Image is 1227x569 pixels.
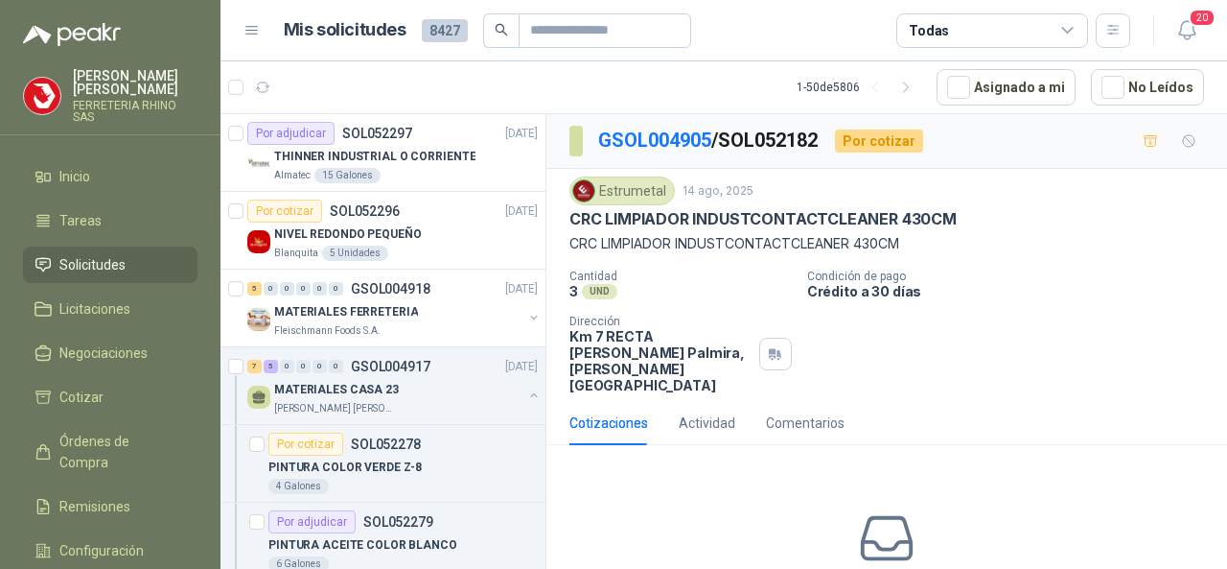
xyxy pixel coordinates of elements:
span: 20 [1189,9,1215,27]
p: [DATE] [505,358,538,376]
p: GSOL004917 [351,360,430,373]
span: Cotizar [59,387,104,408]
a: Por cotizarSOL052278PINTURA COLOR VERDE Z-84 Galones [220,425,545,503]
p: Km 7 RECTA [PERSON_NAME] Palmira , [PERSON_NAME][GEOGRAPHIC_DATA] [569,328,752,393]
p: PINTURA COLOR VERDE Z-8 [268,459,422,477]
p: SOL052278 [351,438,421,451]
div: Por cotizar [247,200,322,223]
div: 4 Galones [268,479,329,494]
p: [PERSON_NAME] [PERSON_NAME] [274,401,395,416]
span: Licitaciones [59,298,130,320]
a: Por cotizarSOL052296[DATE] Company LogoNIVEL REDONDO PEQUEÑOBlanquita5 Unidades [220,192,545,270]
p: CRC LIMPIADOR INDUSTCONTACTCLEANER 430CM [569,209,957,229]
img: Company Logo [24,78,60,114]
div: Por adjudicar [247,122,335,145]
div: Comentarios [766,413,845,434]
div: Por cotizar [835,130,923,153]
span: 8427 [422,19,468,42]
img: Company Logo [573,180,594,202]
div: 0 [280,282,294,296]
div: Estrumetal [569,177,675,205]
p: GSOL004918 [351,282,430,296]
p: THINNER INDUSTRIAL O CORRIENTE [274,148,475,166]
a: Solicitudes [23,247,197,283]
div: 0 [264,282,278,296]
div: 5 Unidades [322,246,388,261]
div: 7 [247,360,262,373]
a: Configuración [23,533,197,569]
a: 7 5 0 0 0 0 GSOL004917[DATE] MATERIALES CASA 23[PERSON_NAME] [PERSON_NAME] [247,355,542,416]
a: Cotizar [23,379,197,415]
div: Por adjudicar [268,510,356,533]
p: MATERIALES CASA 23 [274,381,399,399]
a: Órdenes de Compra [23,423,197,481]
img: Company Logo [247,308,270,331]
div: 0 [280,360,294,373]
img: Company Logo [247,230,270,253]
p: 3 [569,283,578,299]
span: Configuración [59,540,144,561]
p: CRC LIMPIADOR INDUSTCONTACTCLEANER 430CM [569,233,1204,254]
div: 1 - 50 de 5806 [797,72,921,103]
span: Remisiones [59,496,130,517]
div: Actividad [679,413,735,434]
p: SOL052279 [363,515,433,529]
p: Cantidad [569,270,792,283]
p: [DATE] [505,280,538,298]
p: / SOL052182 [598,126,820,155]
img: Logo peakr [23,23,121,46]
div: Cotizaciones [569,413,648,434]
span: Tareas [59,210,102,231]
p: Crédito a 30 días [807,283,1219,299]
a: Inicio [23,158,197,195]
p: [DATE] [505,202,538,221]
span: Inicio [59,166,90,187]
a: Por adjudicarSOL052297[DATE] Company LogoTHINNER INDUSTRIAL O CORRIENTEAlmatec15 Galones [220,114,545,192]
div: 0 [329,282,343,296]
p: 14 ago, 2025 [683,182,753,201]
p: [PERSON_NAME] [PERSON_NAME] [73,69,197,96]
p: Blanquita [274,246,318,261]
p: SOL052297 [342,127,412,140]
p: SOL052296 [330,204,400,218]
div: Todas [909,20,949,41]
p: NIVEL REDONDO PEQUEÑO [274,225,421,244]
div: Por cotizar [268,433,343,456]
div: 0 [296,360,311,373]
div: 0 [313,282,327,296]
div: 5 [264,360,278,373]
button: 20 [1169,13,1204,48]
div: 5 [247,282,262,296]
div: 0 [313,360,327,373]
span: Órdenes de Compra [59,431,179,473]
a: Tareas [23,202,197,239]
div: 0 [296,282,311,296]
p: Fleischmann Foods S.A. [274,323,381,339]
div: UND [582,284,617,299]
div: 0 [329,360,343,373]
button: No Leídos [1091,69,1204,106]
span: Solicitudes [59,254,126,275]
p: Dirección [569,315,752,328]
img: Company Logo [247,153,270,176]
a: Remisiones [23,488,197,525]
a: GSOL004905 [598,129,711,152]
div: 15 Galones [314,168,381,183]
a: Negociaciones [23,335,197,371]
p: Condición de pago [807,270,1219,283]
span: Negociaciones [59,343,148,364]
p: [DATE] [505,125,538,143]
span: search [495,23,508,36]
a: Licitaciones [23,291,197,327]
p: MATERIALES FERRETERIA [274,303,418,321]
p: PINTURA ACEITE COLOR BLANCO [268,536,457,555]
h1: Mis solicitudes [284,16,406,44]
a: 5 0 0 0 0 0 GSOL004918[DATE] Company LogoMATERIALES FERRETERIAFleischmann Foods S.A. [247,277,542,339]
p: FERRETERIA RHINO SAS [73,100,197,123]
p: Almatec [274,168,311,183]
button: Asignado a mi [937,69,1076,106]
